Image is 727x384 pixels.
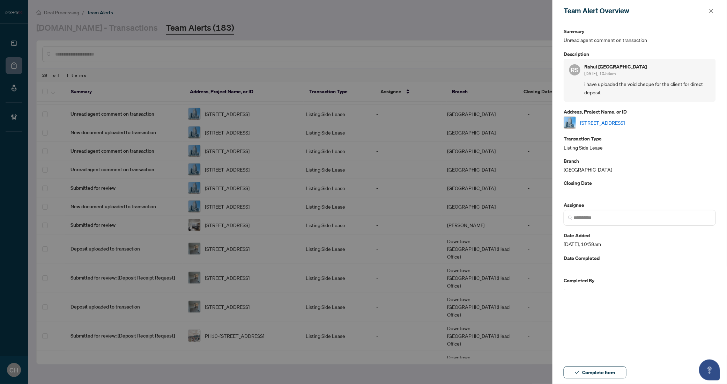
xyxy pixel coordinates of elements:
[564,157,716,173] div: [GEOGRAPHIC_DATA]
[585,71,616,76] span: [DATE], 10:54am
[564,157,716,165] p: Branch
[564,135,716,151] div: Listing Side Lease
[564,231,716,239] p: Date Added
[564,179,716,187] p: Closing Date
[571,65,579,75] span: RS
[564,240,716,248] span: [DATE], 10:59am
[564,6,707,16] div: Team Alert Overview
[564,285,716,294] span: -
[564,254,716,262] p: Date Completed
[699,360,720,381] button: Open asap
[580,119,625,126] a: [STREET_ADDRESS]
[564,36,716,44] span: Unread agent comment on transaction
[564,135,716,143] p: Transaction Type
[564,179,716,195] div: -
[568,216,572,220] img: search_icon
[709,8,714,13] span: close
[564,117,576,129] img: thumbnail-img
[575,370,580,375] span: check
[583,367,615,378] span: Complete Item
[564,276,716,284] p: Completed By
[564,108,716,116] p: Address, Project Name, or ID
[585,80,710,96] span: i have uploaded the void cheque for the client for direct deposit
[564,263,716,271] span: -
[564,367,626,378] button: Complete Item
[564,50,716,58] p: Description
[564,201,716,209] p: Assignee
[585,64,647,69] h5: Rahul [GEOGRAPHIC_DATA]
[564,27,716,35] p: Summary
